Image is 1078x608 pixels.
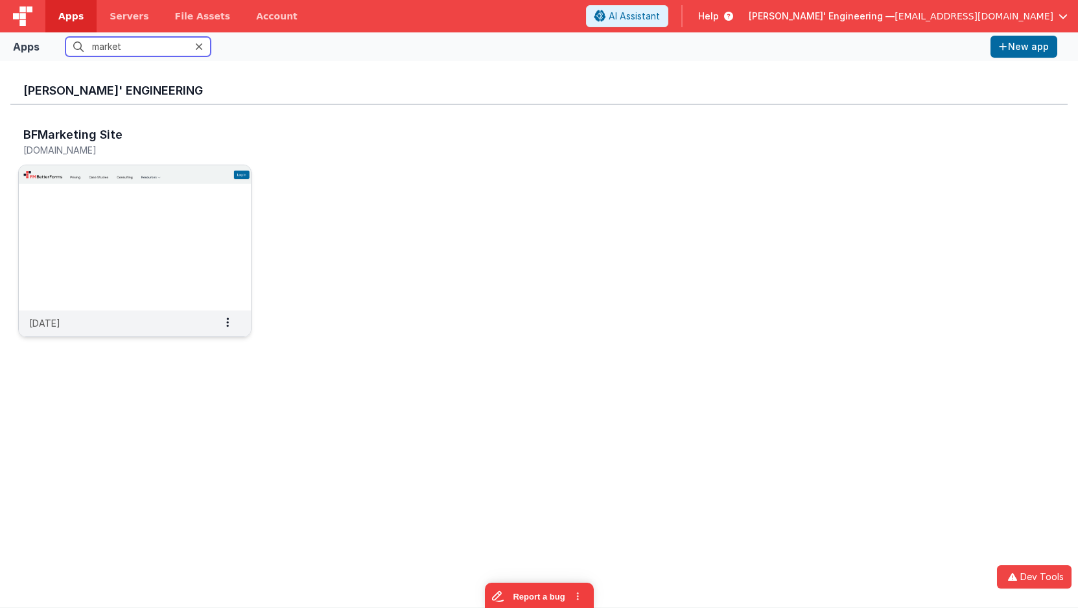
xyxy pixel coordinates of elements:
[58,10,84,23] span: Apps
[175,10,231,23] span: File Assets
[23,84,1055,97] h3: [PERSON_NAME]' Engineering
[609,10,660,23] span: AI Assistant
[110,10,148,23] span: Servers
[990,36,1057,58] button: New app
[23,145,219,155] h5: [DOMAIN_NAME]
[586,5,668,27] button: AI Assistant
[895,10,1053,23] span: [EMAIL_ADDRESS][DOMAIN_NAME]
[698,10,719,23] span: Help
[997,565,1072,589] button: Dev Tools
[13,39,40,54] div: Apps
[29,316,60,330] p: [DATE]
[749,10,1068,23] button: [PERSON_NAME]' Engineering — [EMAIL_ADDRESS][DOMAIN_NAME]
[23,128,123,141] h3: BFMarketing Site
[65,37,211,56] input: Search apps
[749,10,895,23] span: [PERSON_NAME]' Engineering —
